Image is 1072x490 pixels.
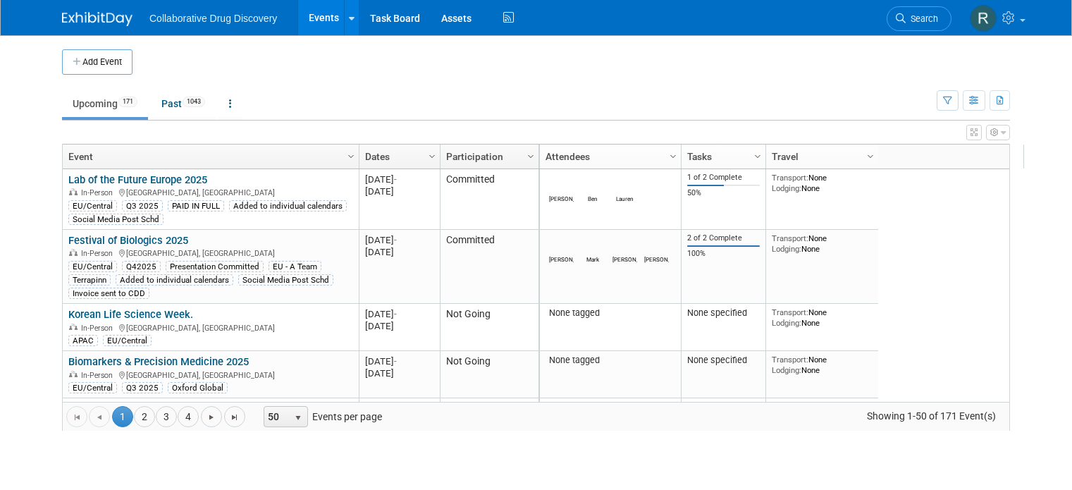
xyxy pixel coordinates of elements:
[151,90,216,117] a: Past1043
[68,321,352,333] div: [GEOGRAPHIC_DATA], [GEOGRAPHIC_DATA]
[224,406,245,427] a: Go to the last page
[644,254,669,263] div: Raffaele Fiorenza
[863,145,879,166] a: Column Settings
[581,193,605,202] div: Ben Retamal
[116,274,233,286] div: Added to individual calendars
[549,254,574,263] div: Dimitris Tsionos
[68,308,193,321] a: Korean Life Science Week.
[616,176,633,193] img: Lauren Kossy
[546,307,676,319] div: None tagged
[62,90,148,117] a: Upcoming171
[178,406,199,427] a: 4
[546,145,672,169] a: Attendees
[612,193,637,202] div: Lauren Kossy
[94,412,105,423] span: Go to the previous page
[68,288,149,299] div: Invoice sent to CDD
[81,249,117,258] span: In-Person
[118,97,137,107] span: 171
[854,406,1009,426] span: Showing 1-50 of 171 Event(s)
[553,237,569,254] img: Dimitris Tsionos
[525,151,536,162] span: Column Settings
[68,234,188,247] a: Festival of Biologics 2025
[440,351,538,398] td: Not Going
[970,5,997,32] img: Renate Baker
[81,371,117,380] span: In-Person
[612,254,637,263] div: Joanna Deek
[246,406,396,427] span: Events per page
[772,173,808,183] span: Transport:
[584,237,601,254] img: Mark Harding
[69,371,78,378] img: In-Person Event
[772,173,873,193] div: None None
[122,261,161,272] div: Q42025
[394,174,397,185] span: -
[687,233,760,243] div: 2 of 2 Complete
[69,249,78,256] img: In-Person Event
[183,97,205,107] span: 1043
[206,412,217,423] span: Go to the next page
[772,365,801,375] span: Lodging:
[425,145,440,166] a: Column Settings
[687,188,760,198] div: 50%
[581,254,605,263] div: Mark Harding
[62,12,133,26] img: ExhibitDay
[446,145,529,169] a: Participation
[751,145,766,166] a: Column Settings
[365,185,433,197] div: [DATE]
[62,49,133,75] button: Add Event
[648,237,665,254] img: Raffaele Fiorenza
[524,145,539,166] a: Column Settings
[365,320,433,332] div: [DATE]
[112,406,133,427] span: 1
[365,173,433,185] div: [DATE]
[81,188,117,197] span: In-Person
[687,145,756,169] a: Tasks
[229,412,240,423] span: Go to the last page
[616,237,633,254] img: Joanna Deek
[394,309,397,319] span: -
[68,261,117,272] div: EU/Central
[549,193,574,202] div: Mariana Vaschetto
[584,176,601,193] img: Ben Retamal
[772,355,873,375] div: None None
[772,307,808,317] span: Transport:
[149,13,277,24] span: Collaborative Drug Discovery
[264,407,288,427] span: 50
[89,406,110,427] a: Go to the previous page
[292,412,304,424] span: select
[166,261,264,272] div: Presentation Committed
[906,13,938,24] span: Search
[344,145,359,166] a: Column Settings
[687,173,760,183] div: 1 of 2 Complete
[772,307,873,328] div: None None
[68,274,111,286] div: Terrapinn
[666,145,682,166] a: Column Settings
[365,234,433,246] div: [DATE]
[394,356,397,367] span: -
[68,382,117,393] div: EU/Central
[71,412,82,423] span: Go to the first page
[887,6,951,31] a: Search
[68,214,164,225] div: Social Media Post Schd
[365,308,433,320] div: [DATE]
[440,230,538,304] td: Committed
[687,307,760,319] div: None specified
[134,406,155,427] a: 2
[687,355,760,366] div: None specified
[772,233,873,254] div: None None
[772,244,801,254] span: Lodging:
[687,249,760,259] div: 100%
[68,355,249,368] a: Biomarkers & Precision Medicine 2025
[68,369,352,381] div: [GEOGRAPHIC_DATA], [GEOGRAPHIC_DATA]
[238,274,333,286] div: Social Media Post Schd
[394,235,397,245] span: -
[66,406,87,427] a: Go to the first page
[122,382,163,393] div: Q3 2025
[68,335,98,346] div: APAC
[772,355,808,365] span: Transport:
[426,151,438,162] span: Column Settings
[81,324,117,333] span: In-Person
[553,176,569,193] img: Mariana Vaschetto
[365,246,433,258] div: [DATE]
[269,261,321,272] div: EU - A Team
